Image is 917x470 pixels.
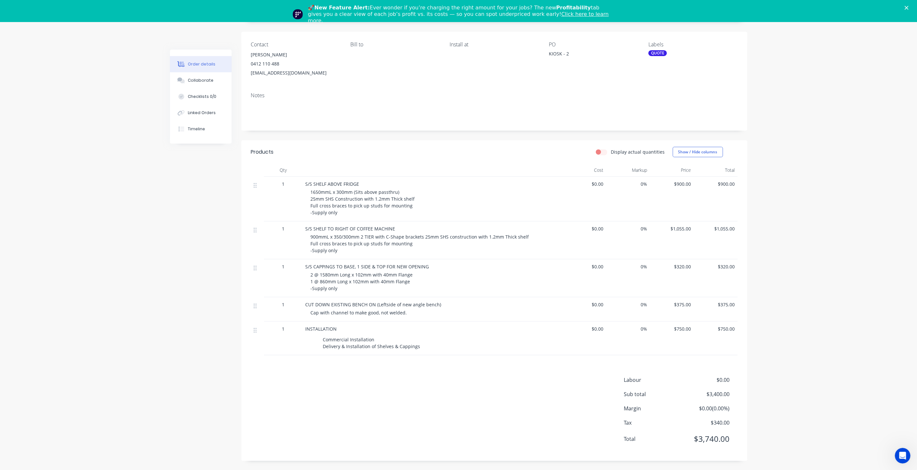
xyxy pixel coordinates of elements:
[306,226,395,232] span: S/S SHELF TO RIGHT OF COFFEE MACHINE
[565,181,604,187] span: $0.00
[653,325,691,332] span: $750.00
[609,225,647,232] span: 0%
[251,92,738,99] div: Notes
[170,105,232,121] button: Linked Orders
[562,164,606,177] div: Cost
[624,376,682,384] span: Labour
[251,59,340,68] div: 0412 110 488
[306,264,429,270] span: S/S CAPPINGS TO BASE, 1 SIDE & TOP FOR NEW OPENING
[308,11,609,24] a: Click here to learn more.
[609,301,647,308] span: 0%
[648,50,667,56] div: QUOTE
[609,263,647,270] span: 0%
[251,68,340,77] div: [EMAIL_ADDRESS][DOMAIN_NAME]
[188,94,216,100] div: Checklists 0/0
[565,225,604,232] span: $0.00
[682,390,730,398] span: $3,400.00
[311,234,529,253] span: 900mmL x 350/300mm 2 TIER with C-Shape brackets 25mm SHS construction with 1.2mm Thick shelf Full...
[282,301,285,308] span: 1
[624,419,682,427] span: Tax
[905,6,911,10] div: Close
[306,326,337,332] span: INSTALLATION
[653,301,691,308] span: $375.00
[311,310,407,316] span: Cap with channel to make good, not welded.
[682,405,730,412] span: $0.00 ( 0.00 %)
[293,9,303,19] img: Profile image for Team
[251,50,340,59] div: [PERSON_NAME]
[694,164,738,177] div: Total
[650,164,694,177] div: Price
[306,301,441,308] span: CUT DOWN EXISTING BENCH ON (Leftside of new angle bench)
[682,376,730,384] span: $0.00
[311,272,413,291] span: 2 @ 1580mm Long x 102mm with 40mm Flange 1 @ 860mm Long x 102mm with 40mm Flange -Supply only
[895,448,911,464] iframe: Intercom live chat
[282,225,285,232] span: 1
[565,325,604,332] span: $0.00
[188,61,215,67] div: Order details
[311,189,415,216] span: 1650mmL x 300mm (Sits above passthru) 25mm SHS Construction with 1.2mm Thick shelf Full cross bra...
[682,419,730,427] span: $340.00
[308,5,614,24] div: 🚀 Ever wonder if you’re charging the right amount for your jobs? The new tab gives you a clear vi...
[611,148,665,155] label: Display actual quantities
[696,301,735,308] span: $375.00
[251,41,340,48] div: Contact
[696,325,735,332] span: $750.00
[251,50,340,77] div: [PERSON_NAME]0412 110 488[EMAIL_ADDRESS][DOMAIN_NAME]
[282,325,285,332] span: 1
[653,263,691,270] span: $320.00
[556,5,591,11] b: Profitability
[282,263,285,270] span: 1
[170,56,232,72] button: Order details
[170,88,232,105] button: Checklists 0/0
[188,110,216,116] div: Linked Orders
[188,77,213,83] div: Collaborate
[696,263,735,270] span: $320.00
[549,50,630,59] div: KIOSK - 2
[320,335,423,351] div: Commercial Installation Delivery & Installation of Shelves & Cappings
[673,147,723,157] button: Show / Hide columns
[606,164,650,177] div: Markup
[696,181,735,187] span: $900.00
[282,181,285,187] span: 1
[306,181,359,187] span: S/S SHELF ABOVE FRIDGE
[653,225,691,232] span: $1,055.00
[350,41,439,48] div: Bill to
[264,164,303,177] div: Qty
[450,41,538,48] div: Install at
[549,41,638,48] div: PO
[170,72,232,88] button: Collaborate
[624,435,682,443] span: Total
[251,148,274,156] div: Products
[624,390,682,398] span: Sub total
[170,121,232,137] button: Timeline
[565,263,604,270] span: $0.00
[565,301,604,308] span: $0.00
[609,325,647,332] span: 0%
[609,181,647,187] span: 0%
[624,405,682,412] span: Margin
[315,5,370,11] b: New Feature Alert:
[188,126,205,132] div: Timeline
[696,225,735,232] span: $1,055.00
[682,433,730,445] span: $3,740.00
[648,41,737,48] div: Labels
[653,181,691,187] span: $900.00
